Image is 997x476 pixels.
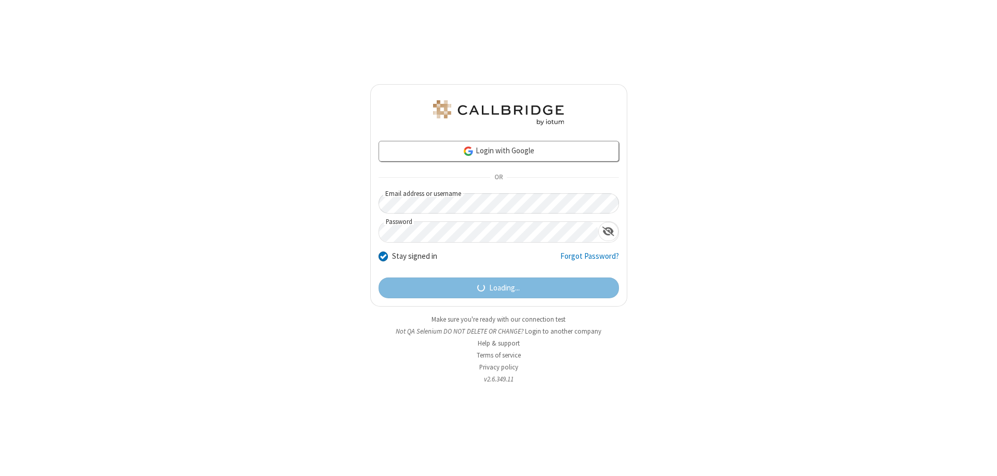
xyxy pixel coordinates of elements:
a: Privacy policy [479,363,518,372]
a: Login with Google [379,141,619,162]
a: Help & support [478,339,520,348]
a: Make sure you're ready with our connection test [432,315,565,324]
li: Not QA Selenium DO NOT DELETE OR CHANGE? [370,326,627,336]
span: Loading... [489,282,520,294]
div: Show password [598,222,618,241]
span: OR [490,170,507,185]
input: Email address or username [379,193,619,214]
img: google-icon.png [463,146,474,157]
button: Loading... [379,277,619,298]
a: Forgot Password? [560,250,619,270]
a: Terms of service [477,351,521,360]
iframe: Chat [971,449,989,469]
img: QA Selenium DO NOT DELETE OR CHANGE [431,100,566,125]
label: Stay signed in [392,250,437,262]
input: Password [379,222,598,242]
li: v2.6.349.11 [370,374,627,384]
button: Login to another company [525,326,601,336]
